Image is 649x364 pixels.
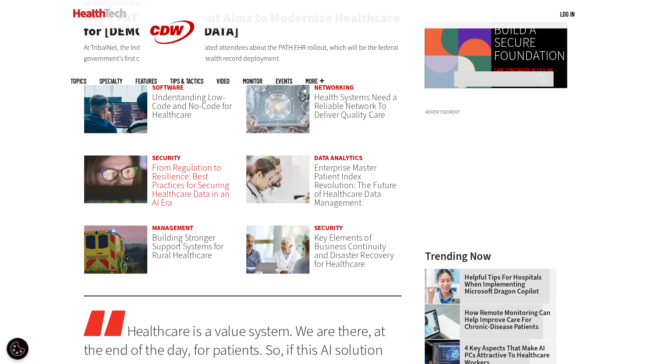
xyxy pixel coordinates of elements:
a: MonITor [243,78,262,84]
a: Health Systems Need a Reliable Network To Deliver Quality Care [314,91,397,121]
a: Features [135,78,157,84]
a: How Remote Monitoring Can Help Improve Care for Chronic-Disease Patients [425,309,551,330]
a: Enterprise Master Patient Index Revolution: The Future of Healthcare Data Management [314,162,396,209]
a: incident response team discusses around a table [246,225,310,282]
a: Management [152,224,193,232]
a: Doctor using phone to dictate to tablet [425,269,464,276]
a: Building Stronger Support Systems for Rural Healthcare [152,232,223,261]
a: Helpful Tips for Hospitals When Implementing Microsoft Dragon Copilot [425,274,551,295]
div: Cookie Settings [7,338,28,360]
span: More [305,78,324,84]
a: Healthcare networking [246,84,310,142]
a: Understanding Low-Code and No-Code for Healthcare [152,91,232,121]
a: CDW [139,58,205,67]
img: medical researchers look at data on desktop monitor [246,155,310,204]
h3: Advertisement [425,110,556,115]
a: Security [314,224,343,232]
a: Patient speaking with doctor [425,304,464,311]
span: Specialty [99,78,122,84]
a: Tips & Tactics [170,78,203,84]
h3: Trending Now [425,251,556,262]
img: woman wearing glasses looking at healthcare data on screen [84,155,148,204]
a: medical researchers look at data on desktop monitor [246,155,310,212]
img: Patient speaking with doctor [425,304,460,339]
img: ambulance driving down country road at sunset [84,225,148,274]
a: Log in [560,10,575,18]
button: Open Preferences [7,338,28,360]
a: woman wearing glasses looking at healthcare data on screen [84,155,148,212]
a: Events [276,78,292,84]
img: Healthcare networking [246,84,310,133]
a: ambulance driving down country road at sunset [84,225,148,282]
div: User menu [560,10,575,19]
img: Doctor using phone to dictate to tablet [425,269,460,304]
a: From Regulation to Resilience: Best Practices for Securing Healthcare Data in an AI Era [152,162,230,209]
img: Home [73,9,126,17]
a: Desktop monitor with brain AI concept [425,339,464,346]
a: Security [152,154,181,162]
img: Coworkers coding [84,84,148,133]
a: Coworkers coding [84,84,148,142]
iframe: advertisement [425,118,556,227]
span: Topics [71,78,86,84]
a: Data Analytics [314,154,362,162]
a: Video [216,78,230,84]
img: incident response team discusses around a table [246,225,310,274]
a: Key Elements of Business Continuity and Disaster Recovery for Healthcare [314,232,394,270]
